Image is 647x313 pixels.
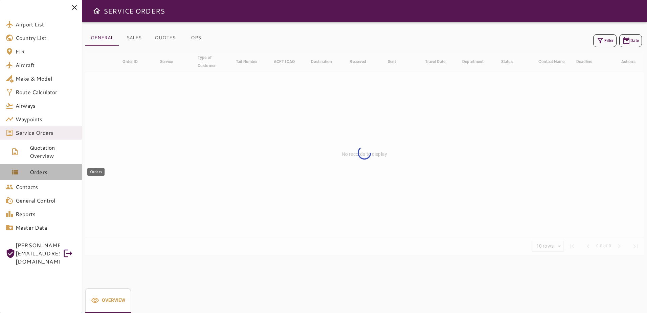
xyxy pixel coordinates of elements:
[16,196,76,205] span: General Control
[16,34,76,42] span: Country List
[85,288,131,313] button: Overview
[16,20,76,28] span: Airport List
[30,168,76,176] span: Orders
[16,129,76,137] span: Service Orders
[87,168,105,176] div: Orders
[16,88,76,96] span: Route Calculator
[16,47,76,56] span: FIR
[104,5,165,16] h6: SERVICE ORDERS
[30,144,76,160] span: Quotation Overview
[90,4,104,18] button: Open drawer
[16,102,76,110] span: Airways
[16,115,76,123] span: Waypoints
[85,30,211,46] div: basic tabs example
[85,30,119,46] button: GENERAL
[85,288,131,313] div: basic tabs example
[149,30,181,46] button: QUOTES
[181,30,211,46] button: OPS
[619,34,642,47] button: Date
[16,241,60,266] span: [PERSON_NAME][EMAIL_ADDRESS][DOMAIN_NAME]
[119,30,149,46] button: SALES
[16,75,76,83] span: Make & Model
[593,34,617,47] button: Filter
[16,224,76,232] span: Master Data
[16,210,76,218] span: Reports
[16,183,76,191] span: Contacts
[16,61,76,69] span: Aircraft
